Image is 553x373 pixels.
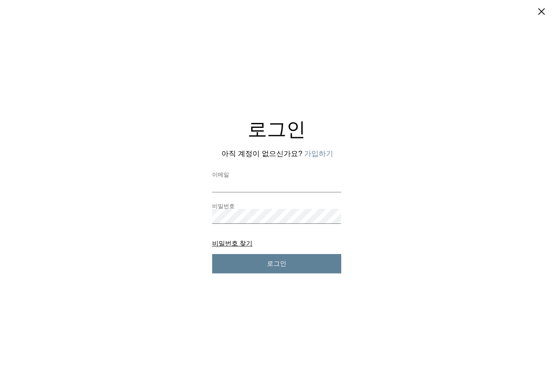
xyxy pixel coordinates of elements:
label: 비밀번호 [212,203,341,209]
span: 로그인 [267,260,286,268]
button: 아직 계정이 없으신가요? 가입하기 [304,149,333,159]
h2: 로그인 [212,120,341,139]
button: 닫기 [536,6,547,18]
span: 아직 계정이 없으신가요? [221,150,302,158]
label: 이메일 [212,172,341,177]
button: 로그인 [212,254,341,273]
button: 비밀번호 찾기 [212,240,253,247]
